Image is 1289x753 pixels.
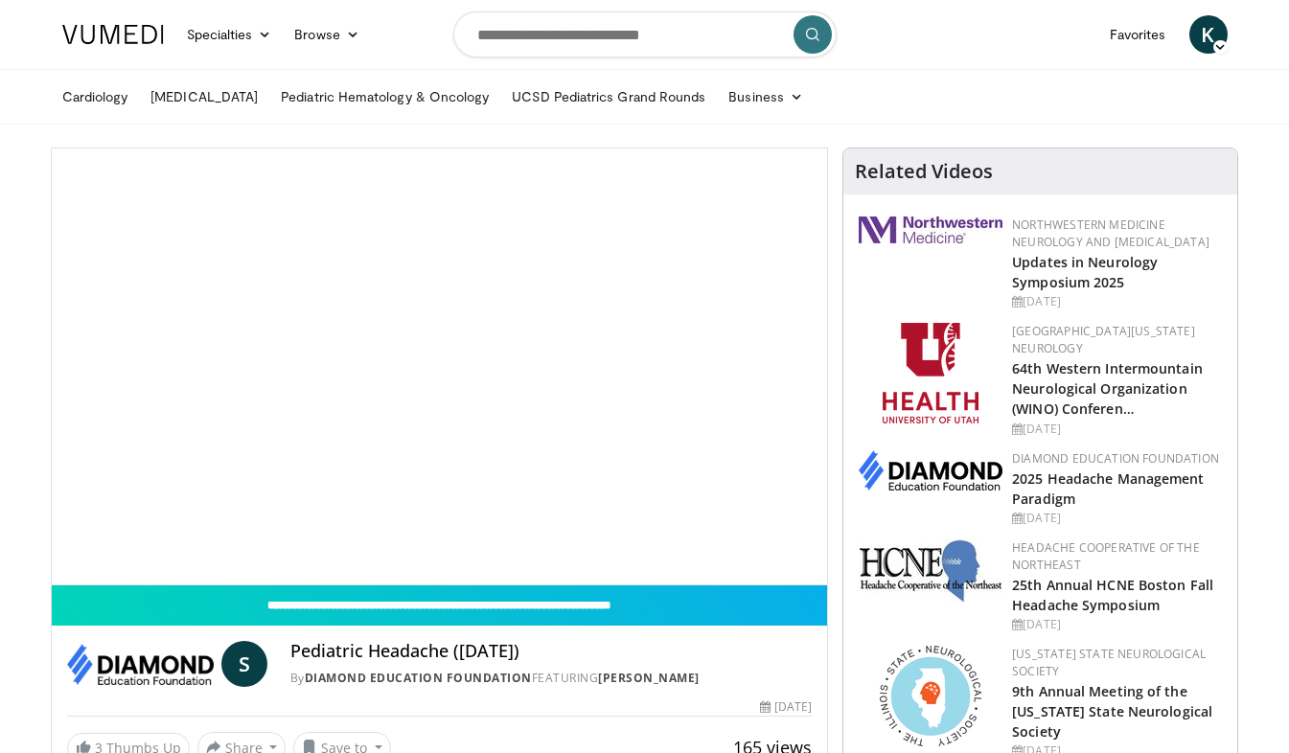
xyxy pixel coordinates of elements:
a: K [1189,15,1228,54]
img: 2a462fb6-9365-492a-ac79-3166a6f924d8.png.150x105_q85_autocrop_double_scale_upscale_version-0.2.jpg [859,217,1002,243]
img: Diamond Education Foundation [67,641,214,687]
a: S [221,641,267,687]
a: Diamond Education Foundation [305,670,532,686]
a: Headache Cooperative of the Northeast [1012,539,1200,573]
div: [DATE] [1012,510,1222,527]
a: [MEDICAL_DATA] [139,78,269,116]
div: [DATE] [1012,616,1222,633]
a: Business [717,78,815,116]
div: By FEATURING [290,670,812,687]
a: Browse [283,15,371,54]
a: Specialties [175,15,284,54]
div: [DATE] [1012,293,1222,310]
img: f6362829-b0a3-407d-a044-59546adfd345.png.150x105_q85_autocrop_double_scale_upscale_version-0.2.png [883,323,978,423]
a: Updates in Neurology Symposium 2025 [1012,253,1158,291]
a: 9th Annual Meeting of the [US_STATE] State Neurological Society [1012,682,1212,741]
a: Favorites [1098,15,1178,54]
a: Northwestern Medicine Neurology and [MEDICAL_DATA] [1012,217,1209,250]
a: 2025 Headache Management Paradigm [1012,469,1204,508]
a: Diamond Education Foundation [1012,450,1219,467]
video-js: Video Player [52,148,828,585]
a: 25th Annual HCNE Boston Fall Headache Symposium [1012,576,1213,614]
a: [US_STATE] State Neurological Society [1012,646,1206,679]
div: [DATE] [1012,421,1222,438]
h4: Pediatric Headache ([DATE]) [290,641,812,662]
a: 64th Western Intermountain Neurological Organization (WINO) Conferen… [1012,359,1203,418]
img: 71a8b48c-8850-4916-bbdd-e2f3ccf11ef9.png.150x105_q85_autocrop_double_scale_upscale_version-0.2.png [880,646,981,746]
img: 6c52f715-17a6-4da1-9b6c-8aaf0ffc109f.jpg.150x105_q85_autocrop_double_scale_upscale_version-0.2.jpg [859,539,1002,603]
h4: Related Videos [855,160,993,183]
input: Search topics, interventions [453,11,837,57]
a: [GEOGRAPHIC_DATA][US_STATE] Neurology [1012,323,1195,356]
a: UCSD Pediatrics Grand Rounds [500,78,717,116]
a: [PERSON_NAME] [598,670,700,686]
img: d0406666-9e5f-4b94-941b-f1257ac5ccaf.png.150x105_q85_autocrop_double_scale_upscale_version-0.2.png [859,450,1002,491]
a: Pediatric Hematology & Oncology [269,78,500,116]
a: Cardiology [51,78,140,116]
div: [DATE] [760,698,812,716]
img: VuMedi Logo [62,25,164,44]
